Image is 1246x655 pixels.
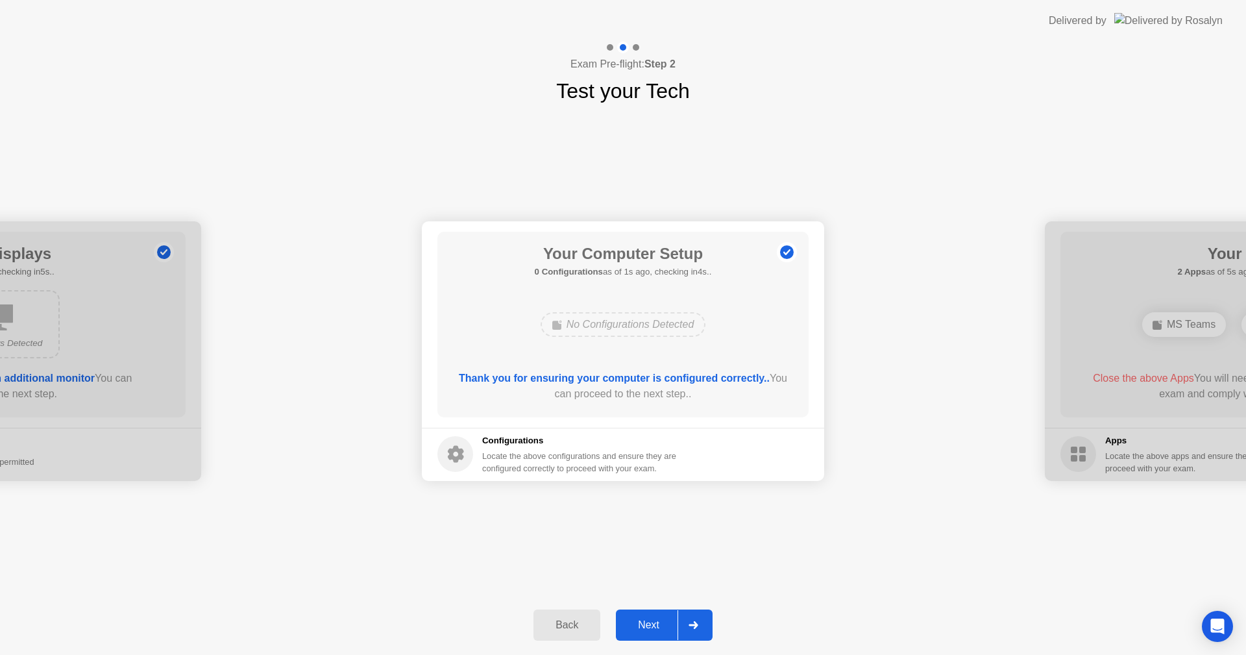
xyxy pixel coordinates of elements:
div: Open Intercom Messenger [1202,611,1233,642]
h4: Exam Pre-flight: [570,56,676,72]
div: Locate the above configurations and ensure they are configured correctly to proceed with your exam. [482,450,679,475]
h5: Configurations [482,434,679,447]
img: Delivered by Rosalyn [1114,13,1223,28]
b: 0 Configurations [535,267,603,277]
button: Back [533,610,600,641]
b: Step 2 [644,58,676,69]
div: Back [537,619,596,631]
button: Next [616,610,713,641]
b: Thank you for ensuring your computer is configured correctly.. [459,373,770,384]
h5: as of 1s ago, checking in4s.. [535,266,712,278]
div: No Configurations Detected [541,312,706,337]
div: You can proceed to the next step.. [456,371,790,402]
h1: Test your Tech [556,75,690,106]
div: Delivered by [1049,13,1106,29]
h1: Your Computer Setup [535,242,712,266]
div: Next [620,619,678,631]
